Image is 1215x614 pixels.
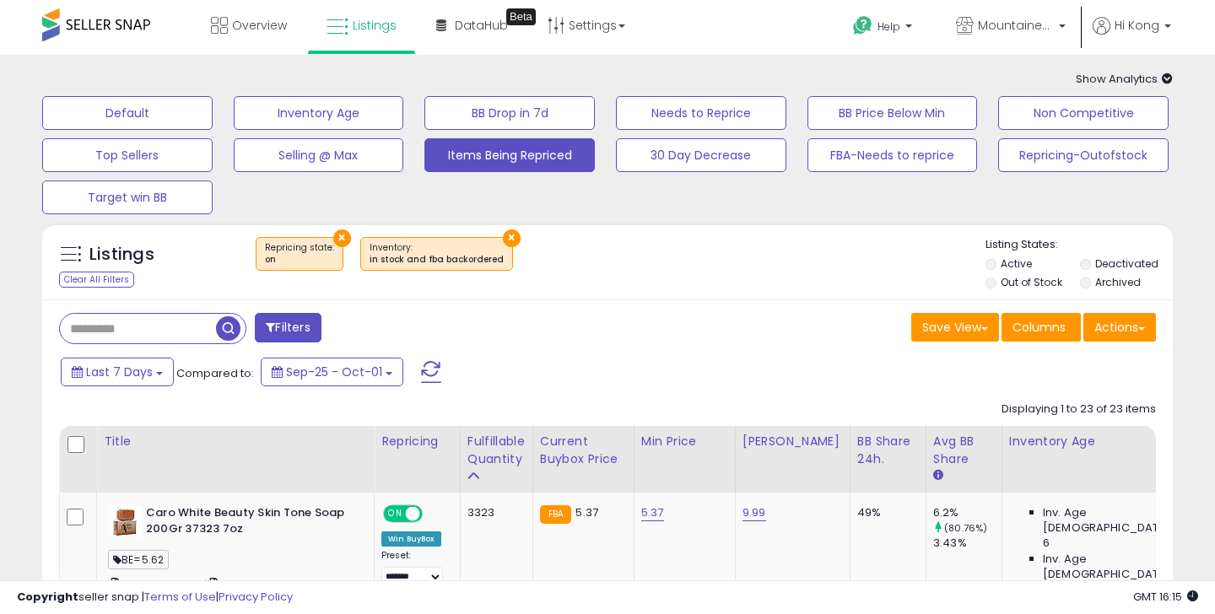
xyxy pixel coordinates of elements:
[840,3,929,55] a: Help
[86,364,153,380] span: Last 7 Days
[641,433,728,450] div: Min Price
[1076,71,1173,87] span: Show Analytics
[985,237,1174,253] p: Listing States:
[42,138,213,172] button: Top Sellers
[234,138,404,172] button: Selling @ Max
[616,138,786,172] button: 30 Day Decrease
[1093,17,1171,55] a: Hi Kong
[933,433,995,468] div: Avg BB Share
[370,241,504,267] span: Inventory :
[742,504,766,521] a: 9.99
[1133,589,1198,605] span: 2025-10-9 16:15 GMT
[353,17,397,34] span: Listings
[933,505,1002,520] div: 6.2%
[385,507,406,521] span: ON
[506,8,536,25] div: Tooltip anchor
[998,96,1169,130] button: Non Competitive
[424,138,595,172] button: Items Being Repriced
[1002,313,1081,342] button: Columns
[455,17,508,34] span: DataHub
[1009,433,1203,450] div: Inventory Age
[1043,552,1197,582] span: Inv. Age [DEMOGRAPHIC_DATA]:
[540,505,571,524] small: FBA
[176,365,254,381] span: Compared to:
[104,433,367,450] div: Title
[933,468,943,483] small: Avg BB Share.
[852,15,873,36] i: Get Help
[467,433,526,468] div: Fulfillable Quantity
[61,358,174,386] button: Last 7 Days
[424,96,595,130] button: BB Drop in 7d
[381,550,447,588] div: Preset:
[857,505,913,520] div: 49%
[933,536,1002,551] div: 3.43%
[261,358,403,386] button: Sep-25 - Oct-01
[17,589,78,605] strong: Copyright
[857,433,919,468] div: BB Share 24h.
[108,505,142,537] img: 41iifNkd4pL._SL40_.jpg
[234,96,404,130] button: Inventory Age
[108,550,169,569] span: BE=5.62
[807,138,978,172] button: FBA-Needs to reprice
[1115,17,1159,34] span: Hi Kong
[742,433,843,450] div: [PERSON_NAME]
[265,241,334,267] span: Repricing state :
[540,433,627,468] div: Current Buybox Price
[333,229,351,247] button: ×
[807,96,978,130] button: BB Price Below Min
[1043,536,1050,551] span: 6
[978,17,1054,34] span: MountaineerBrand
[1001,256,1032,271] label: Active
[219,589,293,605] a: Privacy Policy
[877,19,900,34] span: Help
[1012,319,1066,336] span: Columns
[1095,256,1158,271] label: Deactivated
[503,229,521,247] button: ×
[144,589,216,605] a: Terms of Use
[1001,275,1062,289] label: Out of Stock
[381,531,441,547] div: Win BuyBox
[146,505,351,541] b: Caro White Beauty Skin Tone Soap 200Gr 37323 7oz
[616,96,786,130] button: Needs to Reprice
[42,180,213,214] button: Target win BB
[381,433,453,450] div: Repricing
[1002,401,1156,417] div: Displaying 1 to 23 of 23 items
[420,507,447,521] span: OFF
[232,17,287,34] span: Overview
[265,254,334,266] div: on
[467,505,520,520] div: 3323
[998,138,1169,172] button: Repricing-Outofstock
[59,272,134,288] div: Clear All Filters
[370,254,504,266] div: in stock and fba backordered
[286,364,382,380] span: Sep-25 - Oct-01
[42,96,213,130] button: Default
[1083,313,1156,342] button: Actions
[1095,275,1141,289] label: Archived
[1043,505,1197,536] span: Inv. Age [DEMOGRAPHIC_DATA]:
[89,243,154,267] h5: Listings
[944,521,987,535] small: (80.76%)
[17,590,293,606] div: seller snap | |
[641,504,664,521] a: 5.37
[575,504,598,520] span: 5.37
[911,313,999,342] button: Save View
[255,313,321,342] button: Filters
